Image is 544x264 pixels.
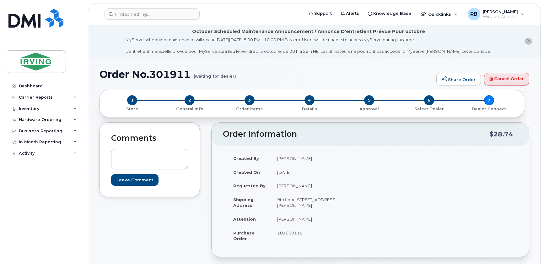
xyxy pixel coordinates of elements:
p: Select Dealer [402,106,457,112]
p: General Info [162,106,217,112]
td: [PERSON_NAME] [272,179,366,193]
div: MyServe scheduled maintenance will occur [DATE][DATE] 8:00 PM - 10:00 PM Eastern. Users will be u... [126,37,491,54]
div: October Scheduled Maintenance Announcement / Annonce D'entretient Prévue Pour octobre [192,28,425,35]
p: Store [107,106,157,112]
a: Share Order [436,73,481,85]
h2: Comments [111,134,188,143]
strong: Shipping Address [233,197,254,208]
p: Approval [342,106,397,112]
strong: Purchase Order [233,230,255,241]
h1: Order No.301911 [100,69,433,80]
button: close notification [525,38,532,45]
span: 4 [304,95,315,105]
td: 9th floor [STREET_ADDRESS][PERSON_NAME] [272,193,366,212]
span: 6 [424,95,434,105]
td: [DATE] [272,165,366,179]
a: 5 Approval [339,105,399,112]
span: 101659118 [277,230,303,235]
a: 4 Details [279,105,339,112]
span: 2 [185,95,195,105]
a: 2 General Info [160,105,220,112]
span: 5 [364,95,374,105]
a: 3 Order Items [219,105,279,112]
strong: Created By [233,156,259,161]
a: 1 Store [105,105,160,112]
span: 3 [245,95,255,105]
strong: Created On [233,170,260,175]
span: 1 [127,95,137,105]
div: $28.74 [489,128,513,140]
input: Leave Comment [111,174,159,186]
p: Details [282,106,337,112]
h2: Order Information [223,130,489,139]
small: (waiting for dealer) [194,69,236,79]
td: [PERSON_NAME] [272,212,366,226]
td: [PERSON_NAME] [272,151,366,165]
strong: Requested By [233,183,266,188]
strong: Attention [233,217,256,222]
a: 6 Select Dealer [399,105,459,112]
a: Cancel Order [484,73,529,85]
p: Order Items [222,106,277,112]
